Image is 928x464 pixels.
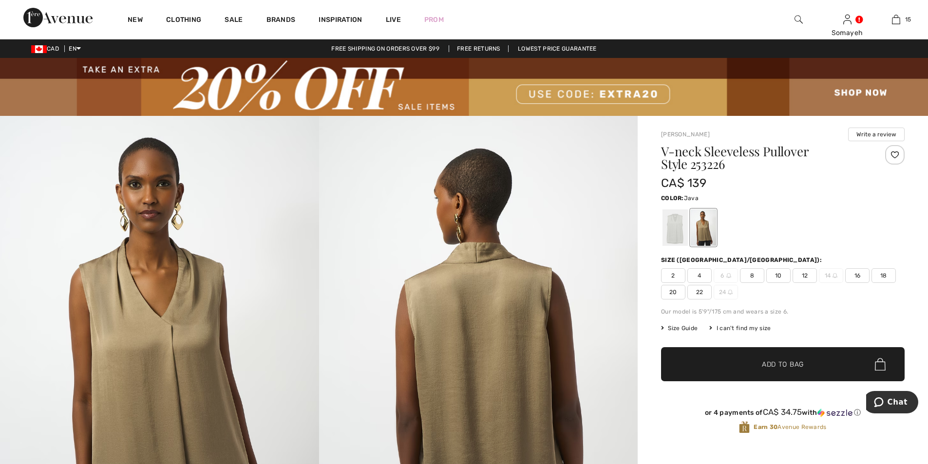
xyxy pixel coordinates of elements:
[833,273,837,278] img: ring-m.svg
[661,145,864,170] h1: V-neck Sleeveless Pullover Style 253226
[661,131,710,138] a: [PERSON_NAME]
[739,421,750,434] img: Avenue Rewards
[691,209,716,246] div: Java
[661,408,905,417] div: or 4 payments of with
[687,268,712,283] span: 4
[661,347,905,381] button: Add to Bag
[31,45,47,53] img: Canadian Dollar
[661,195,684,202] span: Color:
[31,45,63,52] span: CAD
[661,324,698,333] span: Size Guide
[823,28,871,38] div: Somayeh
[23,8,93,27] img: 1ère Avenue
[663,209,688,246] div: Winter White
[866,391,918,415] iframe: Opens a widget where you can chat to one of our agents
[793,268,817,283] span: 12
[871,268,896,283] span: 18
[510,45,605,52] a: Lowest Price Guarantee
[687,285,712,299] span: 22
[848,128,905,141] button: Write a review
[754,424,777,430] strong: Earn 30
[266,16,296,26] a: Brands
[661,307,905,316] div: Our model is 5'9"/175 cm and wears a size 6.
[128,16,143,26] a: New
[754,423,826,431] span: Avenue Rewards
[323,45,447,52] a: Free shipping on orders over $99
[843,15,852,24] a: Sign In
[875,358,886,371] img: Bag.svg
[872,14,920,25] a: 15
[684,195,699,202] span: Java
[766,268,791,283] span: 10
[817,408,852,417] img: Sezzle
[843,14,852,25] img: My Info
[845,268,870,283] span: 16
[424,15,444,25] a: Prom
[449,45,509,52] a: Free Returns
[69,45,81,52] span: EN
[763,407,802,417] span: CA$ 34.75
[762,359,804,370] span: Add to Bag
[892,14,900,25] img: My Bag
[661,176,706,190] span: CA$ 139
[709,324,771,333] div: I can't find my size
[661,268,685,283] span: 2
[819,268,843,283] span: 14
[166,16,201,26] a: Clothing
[386,15,401,25] a: Live
[795,14,803,25] img: search the website
[728,290,733,295] img: ring-m.svg
[319,16,362,26] span: Inspiration
[740,268,764,283] span: 8
[661,408,905,421] div: or 4 payments ofCA$ 34.75withSezzle Click to learn more about Sezzle
[661,256,824,264] div: Size ([GEOGRAPHIC_DATA]/[GEOGRAPHIC_DATA]):
[714,285,738,299] span: 24
[714,268,738,283] span: 6
[661,285,685,299] span: 20
[726,273,731,278] img: ring-m.svg
[225,16,243,26] a: Sale
[905,15,911,24] span: 15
